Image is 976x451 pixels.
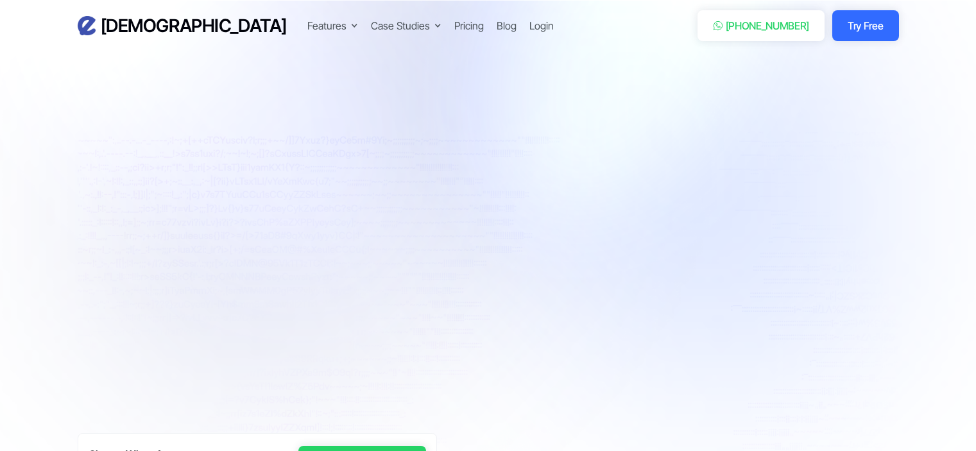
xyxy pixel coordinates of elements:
div: [PHONE_NUMBER] [726,18,810,33]
a: Pricing [454,18,484,33]
div: Case Studies [371,18,430,33]
a: Login [529,18,554,33]
div: Features [307,18,358,33]
a: Try Free [832,10,898,41]
div: Features [307,18,347,33]
div: Case Studies [371,18,441,33]
a: [PHONE_NUMBER] [698,10,825,41]
h3: [DEMOGRAPHIC_DATA] [101,15,287,37]
a: Blog [497,18,517,33]
a: home [78,15,287,37]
